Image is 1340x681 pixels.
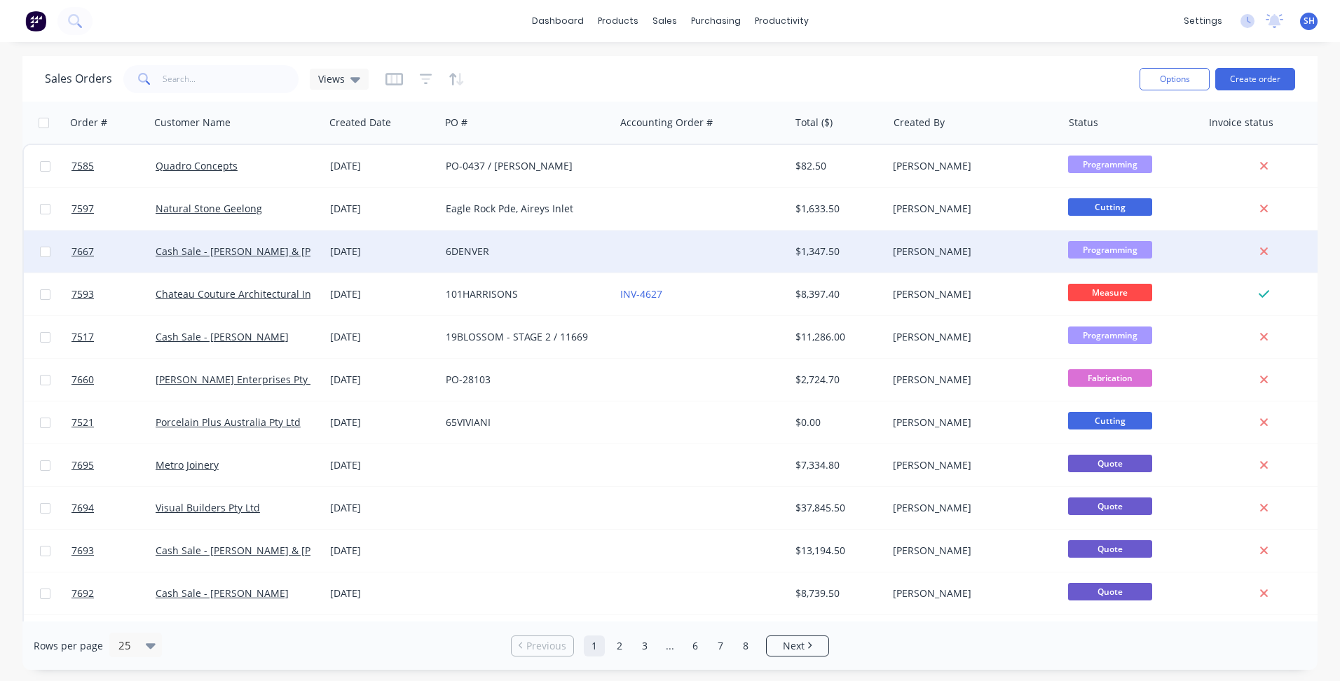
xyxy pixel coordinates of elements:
[318,71,345,86] span: Views
[795,373,877,387] div: $2,724.70
[526,639,566,653] span: Previous
[748,11,816,32] div: productivity
[71,287,94,301] span: 7593
[330,373,435,387] div: [DATE]
[512,639,573,653] a: Previous page
[71,530,156,572] a: 7693
[795,544,877,558] div: $13,194.50
[330,330,435,344] div: [DATE]
[893,245,1048,259] div: [PERSON_NAME]
[1068,284,1152,301] span: Measure
[634,635,655,656] a: Page 3
[330,544,435,558] div: [DATE]
[330,501,435,515] div: [DATE]
[446,373,601,387] div: PO-28103
[330,287,435,301] div: [DATE]
[71,145,156,187] a: 7585
[1068,412,1152,429] span: Cutting
[71,487,156,529] a: 7694
[330,586,435,600] div: [DATE]
[163,65,299,93] input: Search...
[893,159,1048,173] div: [PERSON_NAME]
[525,11,591,32] a: dashboard
[156,330,289,343] a: Cash Sale - [PERSON_NAME]
[71,415,94,429] span: 7521
[1177,11,1229,32] div: settings
[795,415,877,429] div: $0.00
[795,458,877,472] div: $7,334.80
[893,415,1048,429] div: [PERSON_NAME]
[71,245,94,259] span: 7667
[156,501,260,514] a: Visual Builders Pty Ltd
[34,639,103,653] span: Rows per page
[25,11,46,32] img: Factory
[71,444,156,486] a: 7695
[71,330,94,344] span: 7517
[1140,68,1210,90] button: Options
[893,287,1048,301] div: [PERSON_NAME]
[795,202,877,216] div: $1,633.50
[659,635,681,656] a: Jump forward
[71,586,94,600] span: 7692
[446,202,601,216] div: Eagle Rock Pde, Aireys Inlet
[795,330,877,344] div: $11,286.00
[1209,116,1273,130] div: Invoice status
[71,373,94,387] span: 7660
[446,245,601,259] div: 6DENVER
[795,159,877,173] div: $82.50
[446,330,601,344] div: 19BLOSSOM - STAGE 2 / 11669
[71,202,94,216] span: 7597
[795,501,877,515] div: $37,845.50
[330,415,435,429] div: [DATE]
[795,245,877,259] div: $1,347.50
[1068,583,1152,600] span: Quote
[71,188,156,230] a: 7597
[591,11,645,32] div: products
[685,635,706,656] a: Page 6
[795,287,877,301] div: $8,397.40
[893,373,1048,387] div: [PERSON_NAME]
[1068,455,1152,472] span: Quote
[795,586,877,600] div: $8,739.50
[71,458,94,472] span: 7695
[71,159,94,173] span: 7585
[710,635,731,656] a: Page 7
[893,501,1048,515] div: [PERSON_NAME]
[156,373,325,386] a: [PERSON_NAME] Enterprises Pty Ltd
[156,415,301,429] a: Porcelain Plus Australia Pty Ltd
[156,287,342,301] a: Chateau Couture Architectural Interiors
[893,202,1048,216] div: [PERSON_NAME]
[330,159,435,173] div: [DATE]
[70,116,107,130] div: Order #
[620,287,662,301] a: INV-4627
[735,635,756,656] a: Page 8
[71,231,156,273] a: 7667
[1068,540,1152,558] span: Quote
[645,11,684,32] div: sales
[71,615,156,657] a: 7646
[156,458,219,472] a: Metro Joinery
[1215,68,1295,90] button: Create order
[156,202,262,215] a: Natural Stone Geelong
[1068,497,1152,515] span: Quote
[1068,369,1152,387] span: Fabrication
[154,116,231,130] div: Customer Name
[330,458,435,472] div: [DATE]
[609,635,630,656] a: Page 2
[71,273,156,315] a: 7593
[893,330,1048,344] div: [PERSON_NAME]
[1068,326,1152,344] span: Programming
[1068,156,1152,173] span: Programming
[584,635,605,656] a: Page 1 is your current page
[1069,116,1098,130] div: Status
[893,544,1048,558] div: [PERSON_NAME]
[893,458,1048,472] div: [PERSON_NAME]
[446,159,601,173] div: PO-0437 / [PERSON_NAME]
[71,544,94,558] span: 7693
[156,159,238,172] a: Quadro Concepts
[446,415,601,429] div: 65VIVIANI
[783,639,805,653] span: Next
[620,116,713,130] div: Accounting Order #
[893,586,1048,600] div: [PERSON_NAME]
[71,359,156,401] a: 7660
